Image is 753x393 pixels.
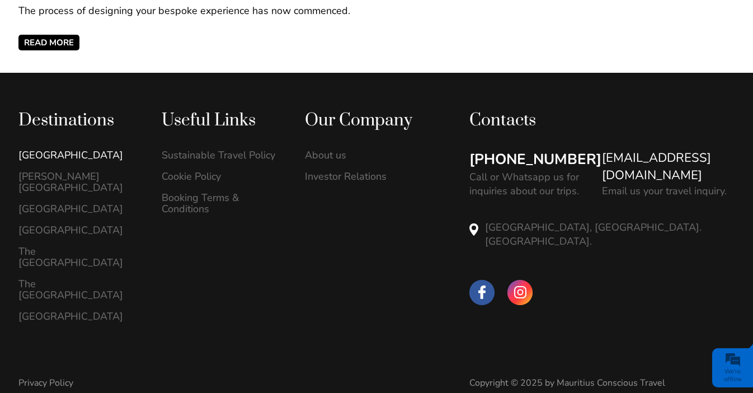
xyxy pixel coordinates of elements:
input: Enter your last name [15,104,204,128]
a: [PHONE_NUMBER] [469,149,601,170]
div: Navigation go back [12,58,29,74]
em: Submit [164,308,203,323]
div: Copyright © 2025 by Mauritius Conscious Travel [469,377,735,389]
div: Destinations [18,110,138,132]
a: Cookie Policy [162,171,281,182]
p: Call or Whatsapp us for inquiries about our trips. [469,170,591,198]
a: Privacy Policy [18,377,73,389]
a: Booking Terms & Conditions [162,192,281,214]
a: [GEOGRAPHIC_DATA] [18,203,138,214]
a: Investor Relations [305,171,425,182]
textarea: Type your message and click 'Submit' [15,170,204,298]
a: [GEOGRAPHIC_DATA] [18,311,138,322]
div: Leave a message [75,59,205,73]
a: Sustainable Travel Policy [162,149,281,161]
a: [GEOGRAPHIC_DATA] [18,224,138,236]
input: Enter your email address [15,137,204,161]
div: Useful Links [162,110,281,132]
div: Contacts [469,110,735,132]
a: About us [305,149,425,161]
div: We're offline [715,368,750,383]
p: Email us your travel inquiry. [602,184,727,198]
p: The process of designing your bespoke experience has now commenced. [18,4,735,18]
span: READ MORE [18,35,79,50]
a: [PERSON_NAME][GEOGRAPHIC_DATA] [18,171,138,193]
a: [EMAIL_ADDRESS][DOMAIN_NAME] [602,149,735,184]
div: Our Company [305,110,425,132]
div: Minimize live chat window [183,6,210,32]
p: [GEOGRAPHIC_DATA], [GEOGRAPHIC_DATA]. [GEOGRAPHIC_DATA]. [485,221,735,249]
a: The [GEOGRAPHIC_DATA] [18,278,138,301]
a: The [GEOGRAPHIC_DATA] [18,246,138,268]
a: [GEOGRAPHIC_DATA] [18,149,138,161]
